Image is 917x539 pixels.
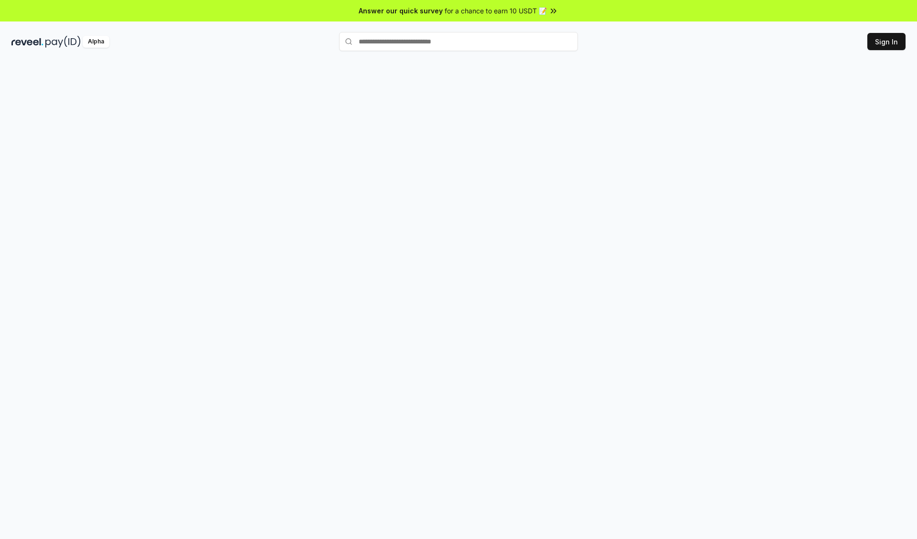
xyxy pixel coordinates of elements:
div: Alpha [83,36,109,48]
span: for a chance to earn 10 USDT 📝 [445,6,547,16]
img: reveel_dark [11,36,43,48]
span: Answer our quick survey [359,6,443,16]
img: pay_id [45,36,81,48]
button: Sign In [867,33,906,50]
